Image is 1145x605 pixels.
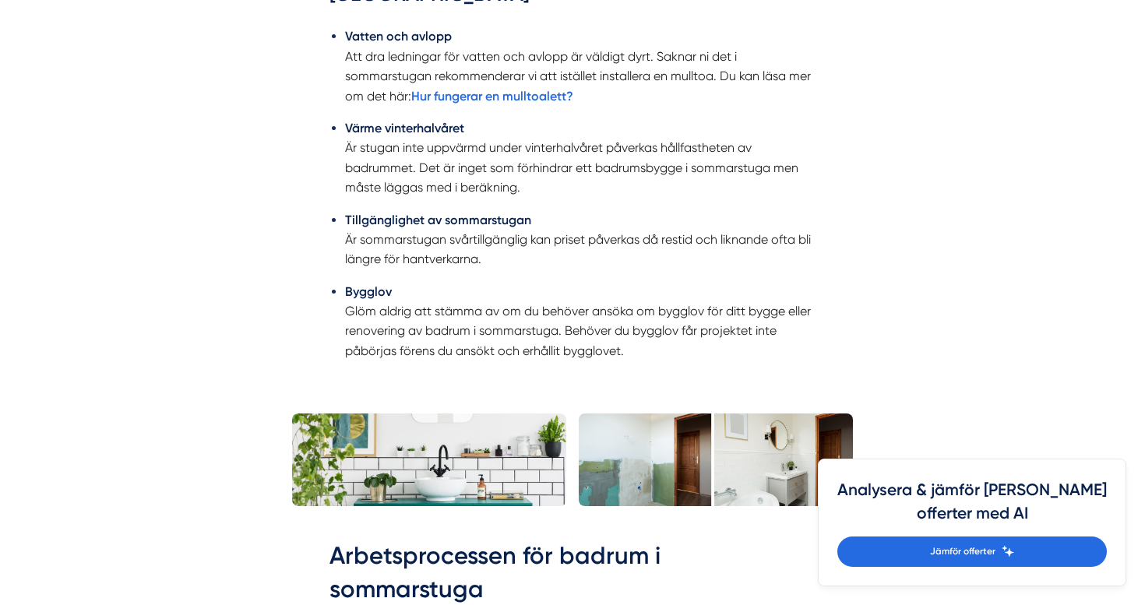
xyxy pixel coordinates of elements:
[345,210,816,269] li: Är sommarstugan svårtillgänglig kan priset påverkas då restid och liknande ofta bli längre för ha...
[345,282,816,361] li: Glöm aldrig att stämma av om du behöver ansöka om bygglov för ditt bygge eller renovering av badr...
[345,213,531,227] strong: Tillgänglighet av sommarstugan
[345,121,464,135] strong: Värme vinterhalvåret
[345,118,816,198] li: Är stugan inte uppvärmd under vinterhalvåret påverkas hållfastheten av badrummet. Det är inget so...
[837,536,1107,567] a: Jämför offerter
[579,413,853,506] img: Badrumsrenovering
[411,89,573,104] a: Hur fungerar en mulltoalett?
[345,29,452,44] strong: Vatten och avlopp
[345,284,392,299] strong: Bygglov
[292,413,566,506] img: bild
[837,478,1107,536] h4: Analysera & jämför [PERSON_NAME] offerter med AI
[345,26,816,106] li: Att dra ledningar för vatten och avlopp är väldigt dyrt. Saknar ni det i sommarstugan rekommender...
[930,544,995,559] span: Jämför offerter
